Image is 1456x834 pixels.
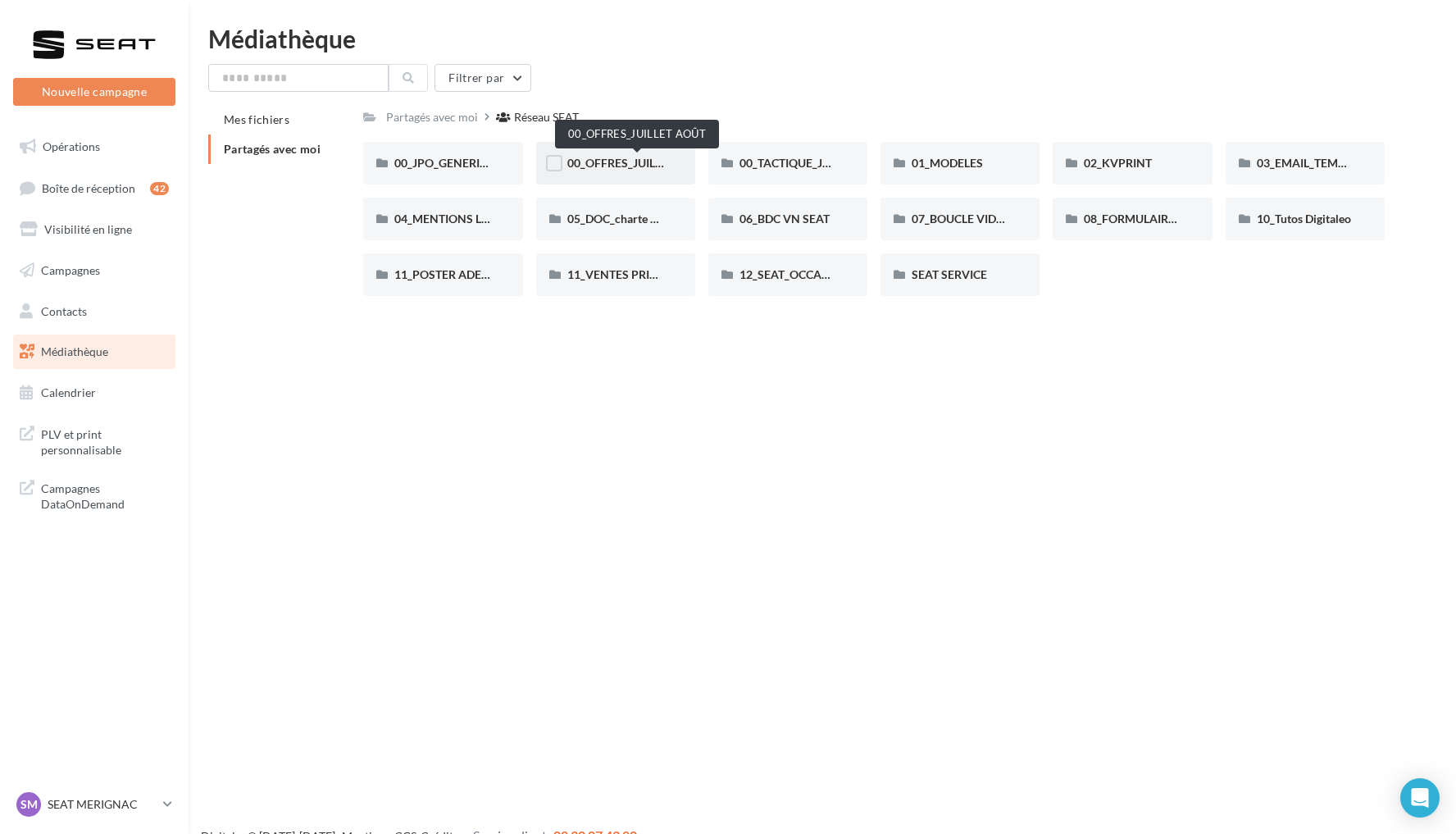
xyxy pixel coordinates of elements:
[41,303,87,317] span: Contacts
[150,182,169,195] div: 42
[10,376,179,410] a: Calendrier
[13,789,175,820] a: SM SEAT MERIGNAC
[10,130,179,164] a: Opérations
[10,294,179,329] a: Contacts
[1400,778,1440,818] div: Open Intercom Messenger
[208,26,1436,51] div: Médiathèque
[41,344,108,358] span: Médiathèque
[1084,212,1308,226] span: 08_FORMULAIRE DE DEMANDE CRÉATIVE
[435,64,531,92] button: Filtrer par
[912,212,1128,226] span: 07_BOUCLE VIDEO ECRAN SHOWROOM
[912,267,987,281] span: SEAT SERVICE
[41,477,169,513] span: Campagnes DataOnDemand
[567,212,767,226] span: 05_DOC_charte graphique + Guidelines
[41,263,100,277] span: Campagnes
[224,112,289,126] span: Mes fichiers
[1257,212,1351,226] span: 10_Tutos Digitaleo
[42,180,135,194] span: Boîte de réception
[20,796,38,813] span: SM
[10,471,179,519] a: Campagnes DataOnDemand
[1257,156,1436,170] span: 03_EMAIL_TEMPLATE HTML SEAT
[386,109,478,125] div: Partagés avec moi
[10,253,179,288] a: Campagnes
[43,139,100,153] span: Opérations
[739,267,925,281] span: 12_SEAT_OCCASIONS_GARANTIES
[1084,156,1152,170] span: 02_KVPRINT
[567,156,708,170] span: 00_OFFRES_JUILLET AOÛT
[555,120,719,148] div: 00_OFFRES_JUILLET AOÛT
[10,417,179,465] a: PLV et print personnalisable
[10,335,179,369] a: Médiathèque
[13,78,175,106] button: Nouvelle campagne
[394,156,580,170] span: 00_JPO_GENERIQUE IBIZA ARONA
[567,267,707,281] span: 11_VENTES PRIVÉES SEAT
[10,212,179,247] a: Visibilité en ligne
[10,171,179,206] a: Boîte de réception42
[41,385,96,399] span: Calendrier
[739,156,893,170] span: 00_TACTIQUE_JUILLET AOÛT
[41,423,169,458] span: PLV et print personnalisable
[224,142,321,156] span: Partagés avec moi
[912,156,983,170] span: 01_MODELES
[514,109,579,125] div: Réseau SEAT
[48,796,157,813] p: SEAT MERIGNAC
[739,212,830,226] span: 06_BDC VN SEAT
[394,267,528,281] span: 11_POSTER ADEME SEAT
[394,212,612,226] span: 04_MENTIONS LEGALES OFFRES PRESSE
[44,222,132,236] span: Visibilité en ligne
